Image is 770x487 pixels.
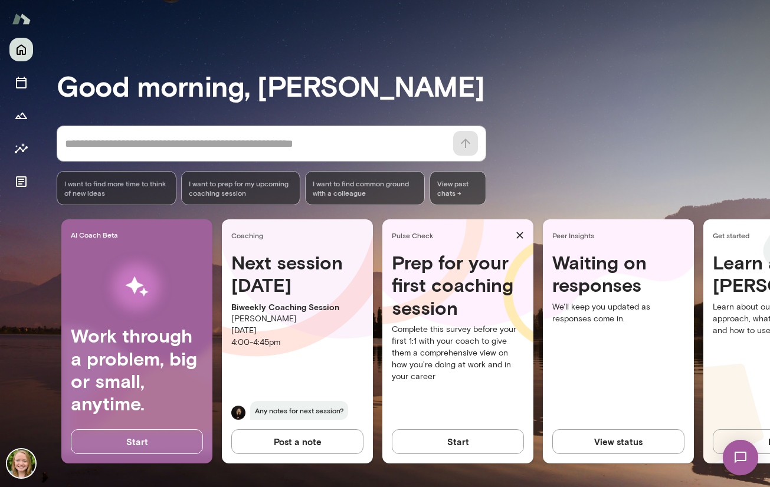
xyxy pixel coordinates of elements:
span: AI Coach Beta [71,230,208,239]
span: I want to find more time to think of new ideas [64,179,169,198]
span: Pulse Check [392,231,511,240]
img: Carmela [231,406,245,420]
button: Sessions [9,71,33,94]
span: I want to prep for my upcoming coaching session [189,179,293,198]
span: I want to find common ground with a colleague [313,179,417,198]
div: I want to find common ground with a colleague [305,171,425,205]
h3: Good morning, [PERSON_NAME] [57,69,770,102]
button: Documents [9,170,33,193]
button: Start [71,429,203,454]
span: View past chats -> [430,171,486,205]
span: Peer Insights [552,231,689,240]
h4: Prep for your first coaching session [392,251,524,319]
p: [PERSON_NAME] [231,313,363,325]
img: Syd Abrams [7,449,35,478]
div: I want to find more time to think of new ideas [57,171,176,205]
span: Coaching [231,231,368,240]
button: Home [9,38,33,61]
div: I want to prep for my upcoming coaching session [181,171,301,205]
button: View status [552,429,684,454]
p: Biweekly Coaching Session [231,301,363,313]
p: [DATE] [231,325,363,337]
p: 4:00 - 4:45pm [231,337,363,348]
button: Insights [9,137,33,160]
button: Growth Plan [9,104,33,127]
span: Any notes for next session? [250,401,348,420]
h4: Waiting on responses [552,251,684,297]
img: AI Workflows [84,249,189,324]
h4: Work through a problem, big or small, anytime. [71,324,203,415]
h4: Next session [DATE] [231,251,363,297]
img: Mento [12,8,31,30]
p: We'll keep you updated as responses come in. [552,301,684,325]
p: Complete this survey before your first 1:1 with your coach to give them a comprehensive view on h... [392,324,524,383]
button: Post a note [231,429,363,454]
button: Start [392,429,524,454]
